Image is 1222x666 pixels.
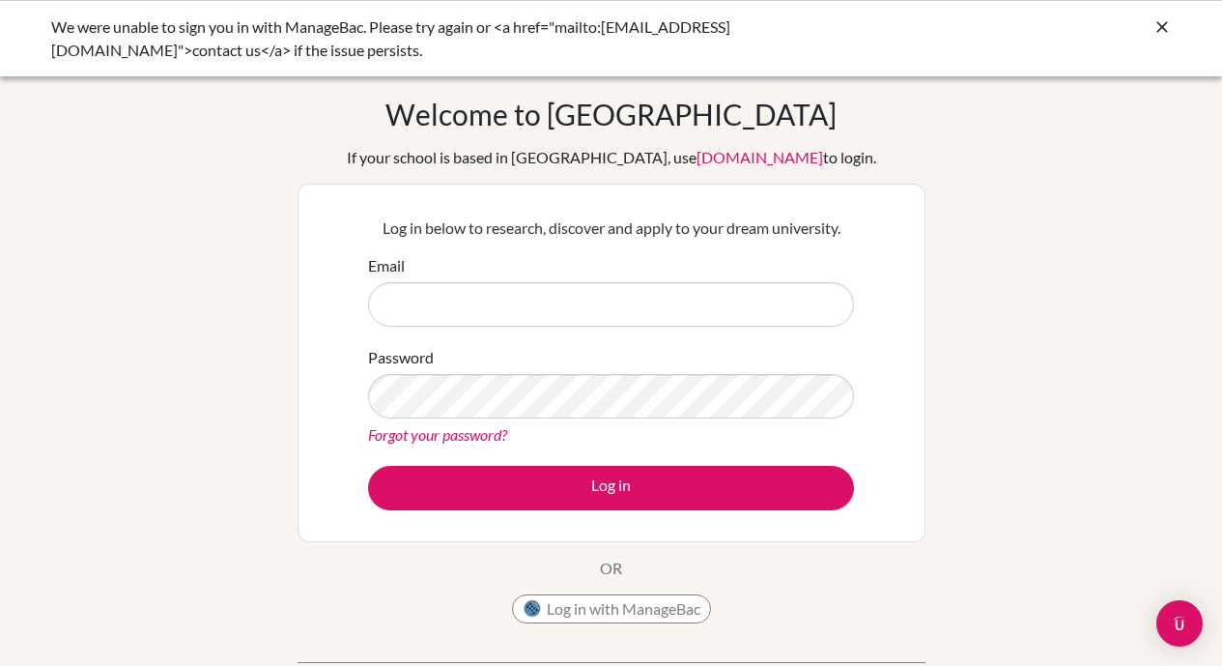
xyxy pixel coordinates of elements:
label: Password [368,346,434,369]
div: Open Intercom Messenger [1156,600,1203,647]
a: Forgot your password? [368,425,507,444]
button: Log in with ManageBac [512,594,711,623]
h1: Welcome to [GEOGRAPHIC_DATA] [385,97,837,131]
a: [DOMAIN_NAME] [696,148,823,166]
div: If your school is based in [GEOGRAPHIC_DATA], use to login. [347,146,876,169]
button: Log in [368,466,854,510]
label: Email [368,254,405,277]
p: OR [600,557,622,580]
div: We were unable to sign you in with ManageBac. Please try again or <a href="mailto:[EMAIL_ADDRESS]... [51,15,882,62]
p: Log in below to research, discover and apply to your dream university. [368,217,854,240]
